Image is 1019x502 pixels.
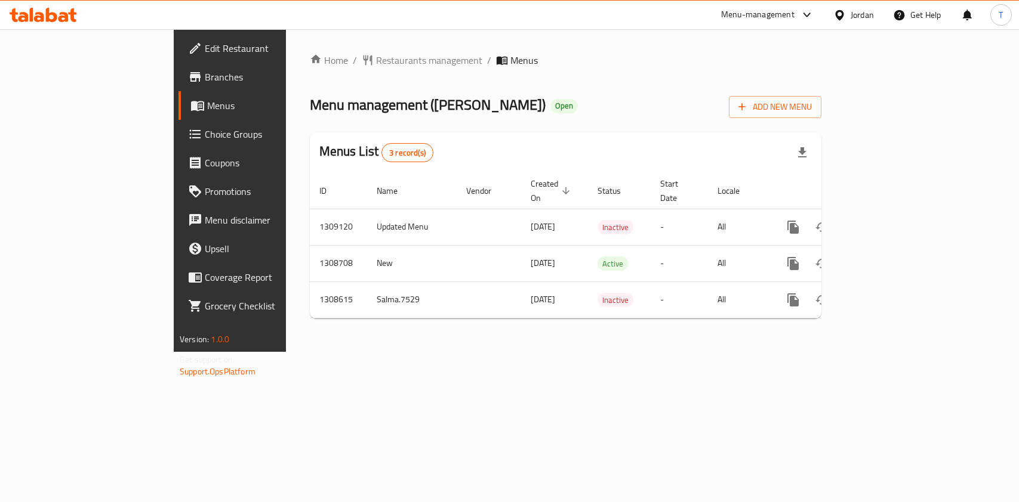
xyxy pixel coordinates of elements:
span: Status [598,184,636,198]
li: / [353,53,357,67]
span: [DATE] [531,219,555,234]
div: Export file [788,138,817,167]
a: Branches [178,63,344,91]
td: - [651,245,708,281]
a: Grocery Checklist [178,292,344,320]
td: Updated Menu [367,209,457,245]
a: Choice Groups [178,120,344,148]
button: more [779,286,808,314]
span: Grocery Checklist [205,299,334,313]
span: Open [550,101,578,111]
span: 3 record(s) [382,147,433,159]
span: Promotions [205,184,334,199]
a: Edit Restaurant [178,34,344,63]
span: Menus [207,98,334,113]
span: Choice Groups [205,127,334,141]
span: Start Date [660,176,694,205]
div: Open [550,99,578,113]
span: Created On [531,176,574,205]
span: Coverage Report [205,270,334,284]
span: Locale [718,184,755,198]
h2: Menus List [319,142,433,162]
nav: breadcrumb [310,53,821,67]
span: Upsell [205,241,334,256]
a: Upsell [178,234,344,263]
div: Inactive [598,220,633,234]
div: Total records count [381,143,433,162]
td: - [651,209,708,245]
table: enhanced table [310,173,903,318]
td: All [708,245,769,281]
span: Active [598,257,628,271]
span: Version: [180,331,209,347]
td: All [708,209,769,245]
a: Menu disclaimer [178,206,344,234]
span: Coupons [205,156,334,170]
span: Inactive [598,221,633,234]
a: Menus [178,91,344,120]
td: All [708,281,769,318]
button: Change Status [808,213,836,241]
span: 1.0.0 [211,331,229,347]
div: Jordan [851,8,874,21]
a: Coverage Report [178,263,344,292]
button: Change Status [808,286,836,314]
td: New [367,245,457,281]
div: Menu-management [721,8,795,22]
span: Get support on: [180,352,235,367]
button: Add New Menu [729,96,821,118]
td: Salma.7529 [367,281,457,318]
span: [DATE] [531,255,555,271]
span: [DATE] [531,292,555,307]
a: Coupons [178,148,344,177]
span: Menus [510,53,538,67]
span: Name [377,184,413,198]
span: Vendor [466,184,507,198]
span: Menu disclaimer [205,213,334,227]
button: Change Status [808,249,836,278]
span: Edit Restaurant [205,41,334,55]
li: / [487,53,491,67]
span: Branches [205,70,334,84]
span: ID [319,184,342,198]
span: Restaurants management [376,53,482,67]
th: Actions [769,173,903,209]
button: more [779,213,808,241]
a: Promotions [178,177,344,206]
span: Add New Menu [738,100,812,114]
a: Restaurants management [362,53,482,67]
span: T [999,8,1003,21]
td: - [651,281,708,318]
a: Support.OpsPlatform [180,364,255,379]
span: Inactive [598,293,633,307]
span: Menu management ( [PERSON_NAME] ) [310,91,546,118]
button: more [779,249,808,278]
div: Inactive [598,293,633,307]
